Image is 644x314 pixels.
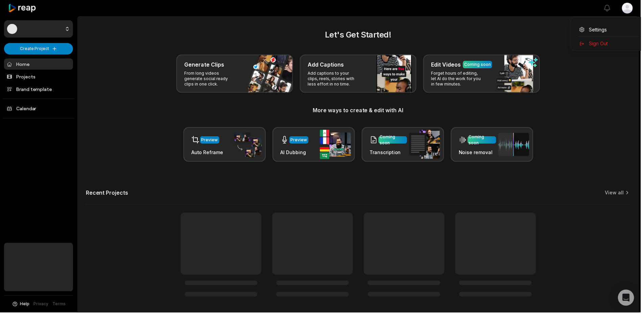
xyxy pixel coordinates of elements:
[309,71,362,87] p: Add captions to your clips, reels, stories with less effort in no time.
[4,103,73,115] a: Calendar
[282,149,310,156] h3: AI Dubbing
[86,29,634,41] h2: Let's Get Started!
[4,84,73,95] a: Brand template
[185,61,225,69] h3: Generate Clips
[321,130,353,160] img: ai_dubbing.png
[185,71,238,87] p: From long videos generate social ready clips in one click.
[292,138,309,144] div: Preview
[309,61,345,69] h3: Add Captions
[592,40,611,47] span: Sign Out
[4,43,73,55] button: Create Project
[372,149,409,156] h3: Transcription
[461,149,499,156] h3: Noise removal
[34,303,49,309] a: Privacy
[192,149,224,156] h3: Auto Reframe
[433,61,463,69] h3: Edit Videos
[202,138,219,144] div: Preview
[4,59,73,70] a: Home
[20,303,30,309] span: Help
[382,135,408,147] div: Coming soon
[621,291,637,307] div: Open Intercom Messenger
[411,130,442,160] img: transcription.png
[4,71,73,82] a: Projects
[433,71,486,87] p: Forget hours of editing, let AI do the work for you in few minutes.
[53,303,66,309] a: Terms
[86,107,634,115] h3: More ways to create & edit with AI
[471,135,497,147] div: Coming soon
[608,190,627,197] a: View all
[86,190,129,197] h2: Recent Projects
[501,134,532,157] img: noise_removal.png
[232,132,263,159] img: auto_reframe.png
[592,26,610,33] span: Settings
[467,62,493,68] div: Coming soon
